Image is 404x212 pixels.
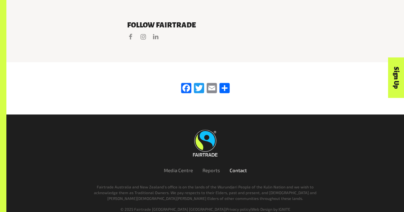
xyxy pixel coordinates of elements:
img: Fairtrade Australia New Zealand logo [193,130,217,157]
a: Contact [230,167,247,173]
a: Twitter [193,83,205,94]
p: Fairtrade Australia and New Zealand’s office is on the lands of the Wurundjeri People of the Kuli... [90,184,321,201]
div: | | [30,206,380,212]
a: Privacy policy [226,207,250,211]
a: Share [218,83,231,94]
a: Reports [202,167,220,173]
span: © 2025 Fairtrade [GEOGRAPHIC_DATA] [GEOGRAPHIC_DATA] [120,207,225,211]
a: Facebook [180,83,193,94]
a: Web Design by IGNITE [251,207,290,211]
a: Visit us on facebook [127,33,134,40]
a: Email [205,83,218,94]
h6: Follow Fairtrade [127,21,284,29]
a: Visit us on linkedIn [152,33,159,40]
a: Media Centre [164,167,193,173]
a: Visit us on Instagram [140,33,147,40]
